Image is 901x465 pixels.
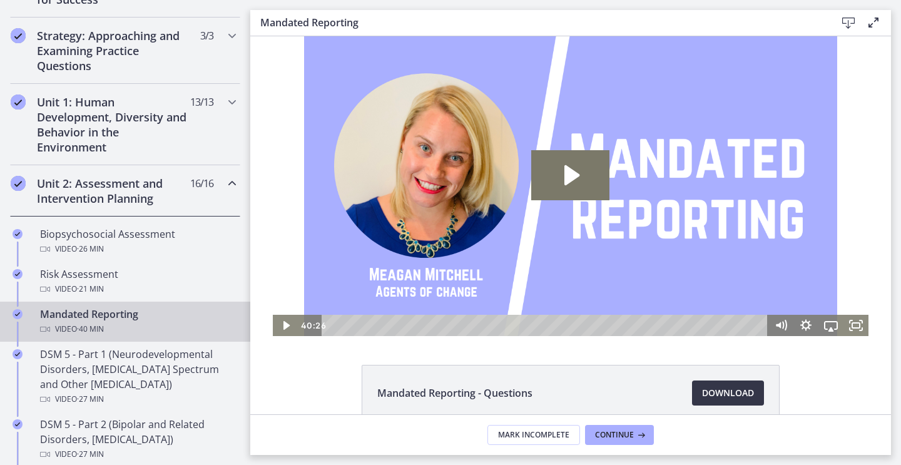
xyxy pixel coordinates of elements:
[13,269,23,279] i: Completed
[40,227,235,257] div: Biopsychosocial Assessment
[518,278,543,300] button: Mute
[281,114,359,164] button: Play Video: cbe2enmtov91j64ibrrg.mp4
[13,309,23,319] i: Completed
[200,28,213,43] span: 3 / 3
[568,278,593,300] button: Airplay
[487,425,580,445] button: Mark Incomplete
[77,447,104,462] span: · 27 min
[40,347,235,407] div: DSM 5 - Part 1 (Neurodevelopmental Disorders, [MEDICAL_DATA] Spectrum and Other [MEDICAL_DATA])
[40,417,235,462] div: DSM 5 - Part 2 (Bipolar and Related Disorders, [MEDICAL_DATA])
[13,349,23,359] i: Completed
[81,278,512,300] div: Playbar
[11,95,26,110] i: Completed
[498,430,569,440] span: Mark Incomplete
[11,176,26,191] i: Completed
[190,95,213,110] span: 13 / 13
[702,386,754,401] span: Download
[37,95,190,155] h2: Unit 1: Human Development, Diversity and Behavior in the Environment
[40,307,235,337] div: Mandated Reporting
[593,278,618,300] button: Fullscreen
[37,176,190,206] h2: Unit 2: Assessment and Intervention Planning
[543,278,568,300] button: Show settings menu
[585,425,654,445] button: Continue
[40,392,235,407] div: Video
[40,282,235,297] div: Video
[77,242,104,257] span: · 26 min
[692,381,764,406] a: Download
[13,229,23,239] i: Completed
[595,430,634,440] span: Continue
[37,28,190,73] h2: Strategy: Approaching and Examining Practice Questions
[23,278,48,300] button: Play Video
[40,242,235,257] div: Video
[77,322,104,337] span: · 40 min
[13,419,23,429] i: Completed
[40,267,235,297] div: Risk Assessment
[190,176,213,191] span: 16 / 16
[40,447,235,462] div: Video
[377,386,532,401] span: Mandated Reporting - Questions
[260,15,816,30] h3: Mandated Reporting
[77,392,104,407] span: · 27 min
[40,322,235,337] div: Video
[11,28,26,43] i: Completed
[250,36,891,336] iframe: Video Lesson
[77,282,104,297] span: · 21 min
